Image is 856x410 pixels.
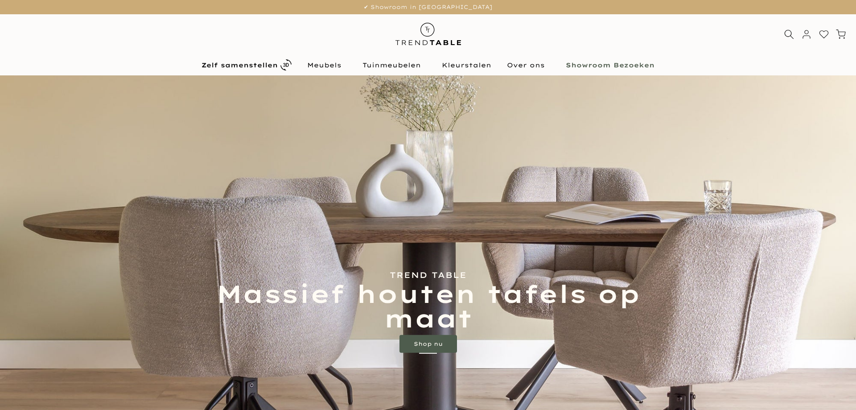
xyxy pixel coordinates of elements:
a: Shop nu [399,335,457,353]
a: Showroom Bezoeken [558,60,663,70]
a: Zelf samenstellen [194,57,300,73]
img: trend-table [389,14,467,54]
b: Zelf samenstellen [202,62,278,68]
b: Showroom Bezoeken [566,62,654,68]
a: Meubels [300,60,355,70]
a: Tuinmeubelen [355,60,434,70]
a: Over ons [499,60,558,70]
a: Kleurstalen [434,60,499,70]
p: ✔ Showroom in [GEOGRAPHIC_DATA] [11,2,845,12]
